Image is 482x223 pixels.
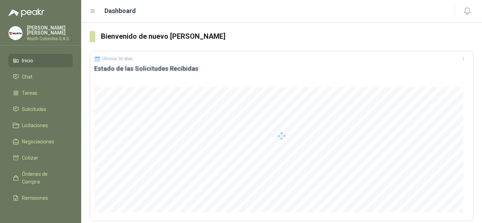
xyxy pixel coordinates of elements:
[8,103,73,116] a: Solicitudes
[8,70,73,83] a: Chat
[22,122,48,129] span: Licitaciones
[8,86,73,100] a: Tareas
[22,170,66,186] span: Órdenes de Compra
[101,31,474,42] h3: Bienvenido de nuevo [PERSON_NAME]
[22,105,46,113] span: Solicitudes
[8,135,73,148] a: Negociaciones
[8,119,73,132] a: Licitaciones
[22,57,33,64] span: Inicio
[22,89,37,97] span: Tareas
[8,191,73,205] a: Remisiones
[22,73,32,81] span: Chat
[104,6,136,16] h1: Dashboard
[27,37,73,41] p: Wurth Colombia S.A.S
[9,26,22,40] img: Company Logo
[22,194,48,202] span: Remisiones
[22,138,54,145] span: Negociaciones
[27,25,73,35] p: [PERSON_NAME] [PERSON_NAME]
[8,8,44,17] img: Logo peakr
[8,167,73,188] a: Órdenes de Compra
[8,151,73,165] a: Cotizar
[22,154,38,162] span: Cotizar
[8,54,73,67] a: Inicio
